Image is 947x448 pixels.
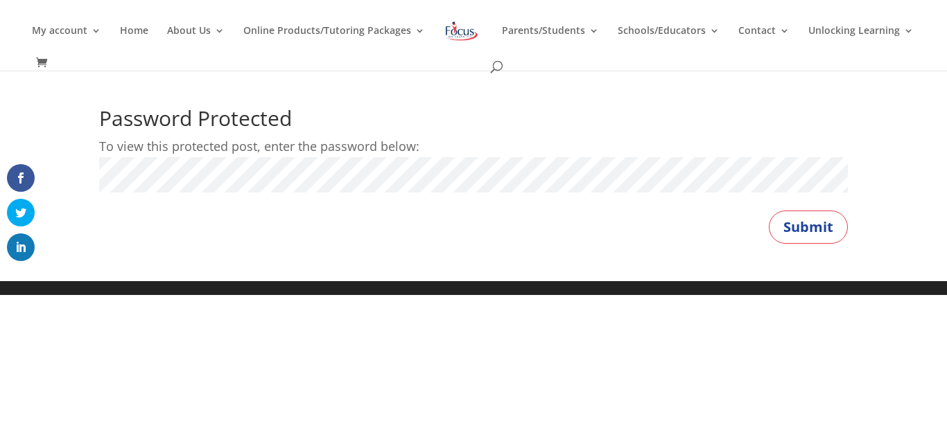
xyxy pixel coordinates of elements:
[808,26,914,58] a: Unlocking Learning
[99,108,848,136] h1: Password Protected
[738,26,790,58] a: Contact
[243,26,425,58] a: Online Products/Tutoring Packages
[120,26,148,58] a: Home
[32,26,101,58] a: My account
[444,19,480,44] img: Focus on Learning
[167,26,225,58] a: About Us
[99,136,848,157] p: To view this protected post, enter the password below:
[769,210,848,244] button: Submit
[502,26,599,58] a: Parents/Students
[618,26,720,58] a: Schools/Educators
